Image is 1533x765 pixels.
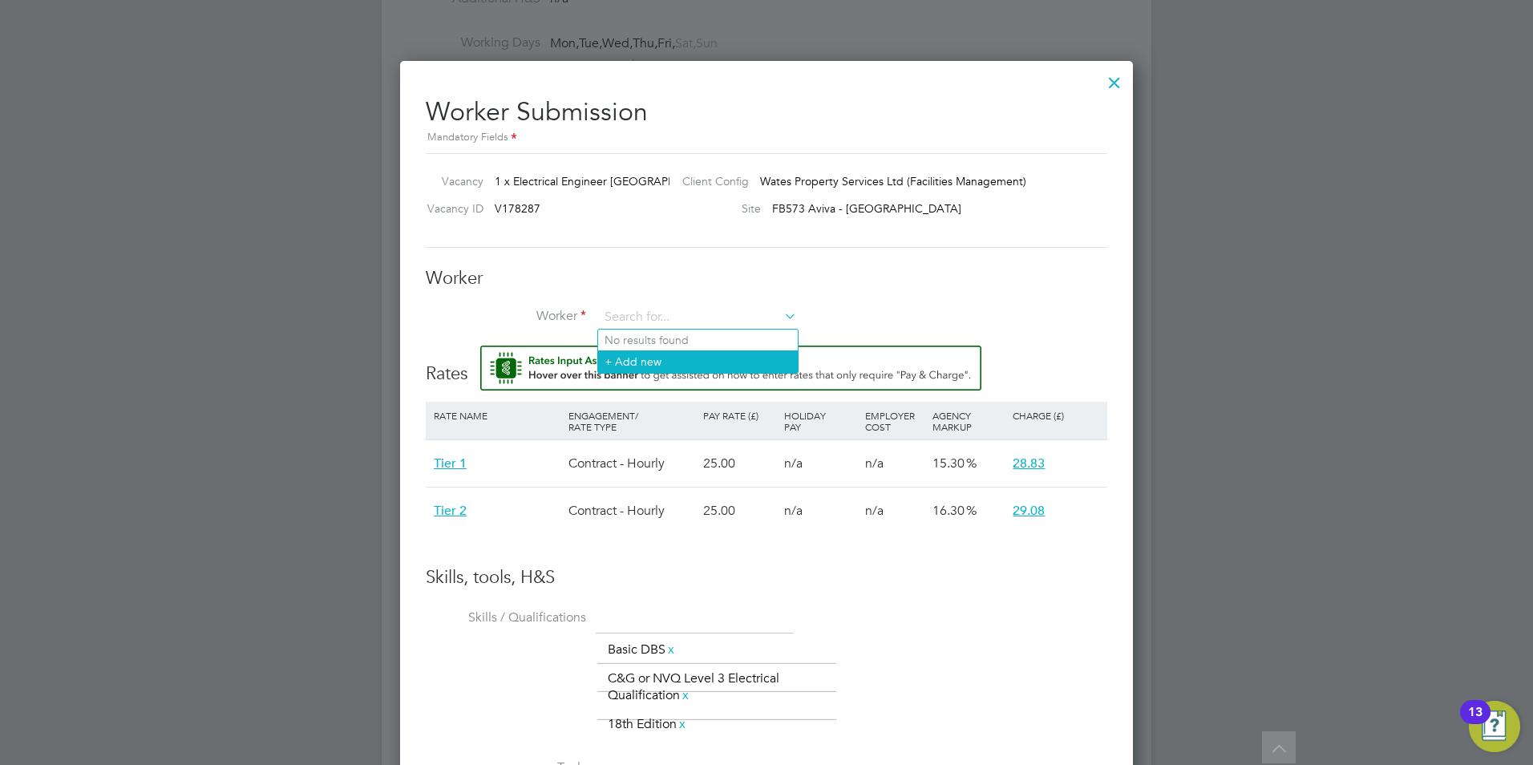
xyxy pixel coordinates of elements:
[861,402,928,440] div: Employer Cost
[495,201,540,216] span: V178287
[932,455,965,472] span: 15.30
[1468,712,1482,733] div: 13
[426,83,1107,147] h2: Worker Submission
[564,488,699,534] div: Contract - Hourly
[601,639,683,661] li: Basic DBS
[669,201,761,216] label: Site
[699,440,780,487] div: 25.00
[772,201,961,216] span: FB573 Aviva - [GEOGRAPHIC_DATA]
[784,503,803,519] span: n/a
[495,174,726,188] span: 1 x Electrical Engineer [GEOGRAPHIC_DATA]
[780,402,861,440] div: Holiday Pay
[564,440,699,487] div: Contract - Hourly
[426,267,1107,290] h3: Worker
[865,455,884,472] span: n/a
[932,503,965,519] span: 16.30
[784,455,803,472] span: n/a
[601,668,834,706] li: C&G or NVQ Level 3 Electrical Qualification
[430,402,564,429] div: Rate Name
[1013,455,1045,472] span: 28.83
[419,201,483,216] label: Vacancy ID
[928,402,1009,440] div: Agency Markup
[601,714,694,735] li: 18th Edition
[434,455,467,472] span: Tier 1
[598,350,798,372] li: + Add new
[680,685,691,706] a: x
[699,402,780,429] div: Pay Rate (£)
[677,714,688,735] a: x
[426,346,1107,386] h3: Rates
[598,330,798,350] li: No results found
[865,503,884,519] span: n/a
[669,174,749,188] label: Client Config
[419,174,483,188] label: Vacancy
[699,488,780,534] div: 25.00
[1013,503,1045,519] span: 29.08
[434,503,467,519] span: Tier 2
[426,609,586,626] label: Skills / Qualifications
[426,129,1107,147] div: Mandatory Fields
[564,402,699,440] div: Engagement/ Rate Type
[665,639,677,660] a: x
[760,174,1026,188] span: Wates Property Services Ltd (Facilities Management)
[1469,701,1520,752] button: Open Resource Center, 13 new notifications
[1009,402,1103,429] div: Charge (£)
[426,566,1107,589] h3: Skills, tools, H&S
[599,306,797,330] input: Search for...
[426,308,586,325] label: Worker
[480,346,981,391] button: Rate Assistant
